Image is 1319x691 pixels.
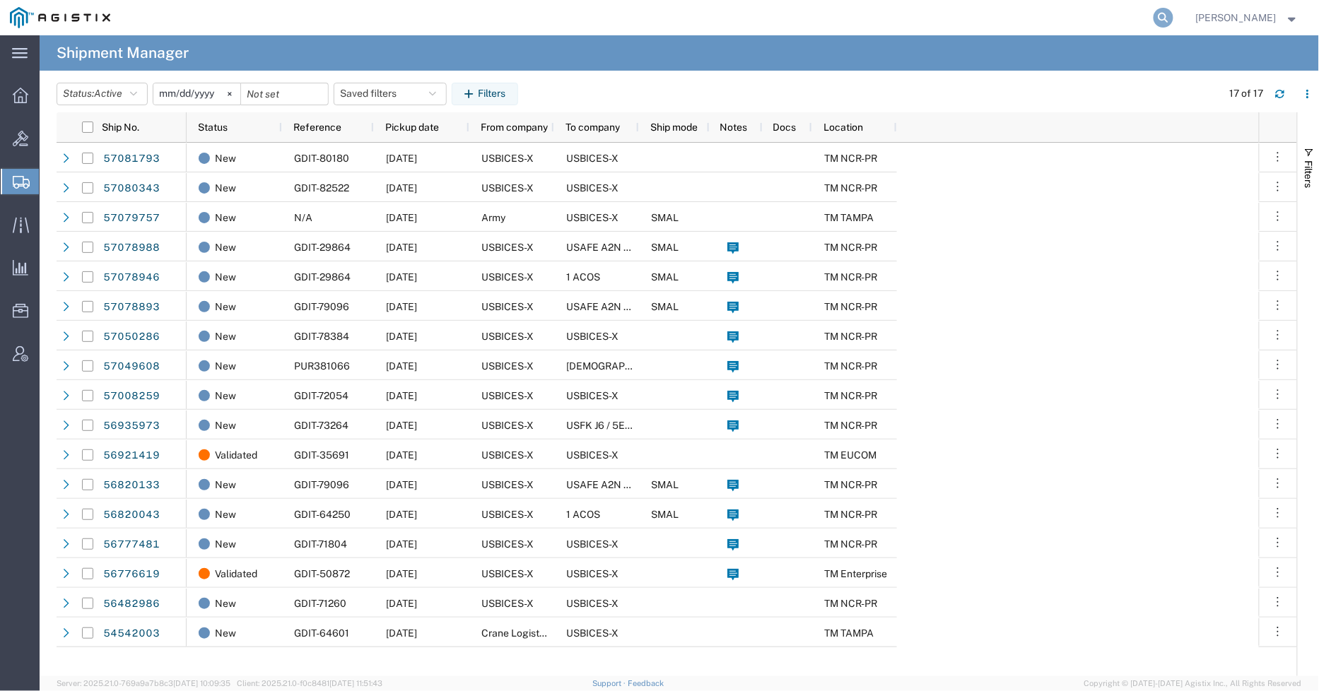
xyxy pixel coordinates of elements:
[566,538,619,550] span: USBICES-X
[198,122,228,133] span: Status
[102,414,160,437] a: 56935973
[651,271,679,283] span: SMAL
[1303,160,1315,188] span: Filters
[294,182,349,194] span: GDIT-82522
[628,679,664,687] a: Feedback
[824,331,877,342] span: TM NCR-PR
[386,479,417,490] span: 09/25/2025
[592,679,628,687] a: Support
[481,301,534,312] span: USBICES-X
[481,242,534,253] span: USBICES-X
[481,538,534,550] span: USBICES-X
[824,212,874,223] span: TM TAMPA
[294,538,347,550] span: GDIT-71804
[102,295,160,318] a: 57078893
[102,533,160,555] a: 56777481
[566,360,706,372] span: US ARMY
[102,503,160,526] a: 56820043
[215,321,236,351] span: New
[386,627,417,639] span: 09/24/2025
[294,242,351,253] span: GDIT-29864
[294,153,349,164] span: GDIT-80180
[824,509,877,520] span: TM NCR-PR
[386,538,417,550] span: 10/03/2025
[386,598,417,609] span: 10/03/2025
[102,122,139,133] span: Ship No.
[386,420,417,431] span: 09/29/2025
[215,203,236,232] span: New
[824,627,874,639] span: TM TAMPA
[481,212,505,223] span: Army
[294,212,312,223] span: N/A
[481,271,534,283] span: USBICES-X
[566,420,682,431] span: USFK J6 / 5EK325 KOAM
[102,206,160,229] a: 57079757
[102,444,160,466] a: 56921419
[102,622,160,644] a: 54542003
[773,122,797,133] span: Docs
[481,360,534,372] span: USBICES-X
[481,153,534,164] span: USBICES-X
[566,390,619,401] span: USBICES-X
[481,479,534,490] span: USBICES-X
[481,598,534,609] span: USBICES-X
[215,292,236,321] span: New
[386,242,417,253] span: 10/17/2025
[10,7,110,28] img: logo
[102,236,160,259] a: 57078988
[57,679,230,687] span: Server: 2025.21.0-769a9a7b8c3
[215,262,236,292] span: New
[294,479,349,490] span: GDIT-79096
[566,301,720,312] span: USAFE A2N USBICES-X (EUCOM)
[386,212,417,223] span: 10/09/2025
[102,266,160,288] a: 57078946
[294,331,349,342] span: GDIT-78384
[824,301,877,312] span: TM NCR-PR
[566,479,720,490] span: USAFE A2N USBICES-X (EUCOM)
[386,271,417,283] span: 10/17/2025
[481,449,534,461] span: USBICES-X
[386,301,417,312] span: 10/09/2025
[1196,10,1277,25] span: Andrew Wacyra
[294,390,348,401] span: GDIT-72054
[481,122,548,133] span: From company
[102,177,160,199] a: 57080343
[215,173,236,203] span: New
[215,351,236,381] span: New
[57,35,189,71] h4: Shipment Manager
[294,301,349,312] span: GDIT-79096
[386,509,417,520] span: 09/18/2025
[215,411,236,440] span: New
[566,449,619,461] span: USBICES-X
[566,212,619,223] span: USBICES-X
[215,381,236,411] span: New
[293,122,341,133] span: Reference
[334,83,447,105] button: Saved filters
[481,390,534,401] span: USBICES-X
[102,147,160,170] a: 57081793
[386,331,417,342] span: 10/07/2025
[824,242,877,253] span: TM NCR-PR
[386,568,417,579] span: 10/03/2025
[566,598,619,609] span: USBICES-X
[651,242,679,253] span: SMAL
[481,568,534,579] span: USBICES-X
[481,509,534,520] span: USBICES-X
[824,598,877,609] span: TM NCR-PR
[452,83,518,105] button: Filters
[824,153,877,164] span: TM NCR-PR
[651,301,679,312] span: SMAL
[173,679,230,687] span: [DATE] 10:09:35
[824,420,877,431] span: TM NCR-PR
[237,679,382,687] span: Client: 2025.21.0-f0c8481
[824,568,887,579] span: TM Enterprise
[102,384,160,407] a: 57008259
[824,479,877,490] span: TM NCR-PR
[481,331,534,342] span: USBICES-X
[481,182,534,194] span: USBICES-X
[294,568,350,579] span: GDIT-50872
[102,473,160,496] a: 56820133
[294,598,346,609] span: GDIT-71260
[102,355,160,377] a: 57049608
[824,538,877,550] span: TM NCR-PR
